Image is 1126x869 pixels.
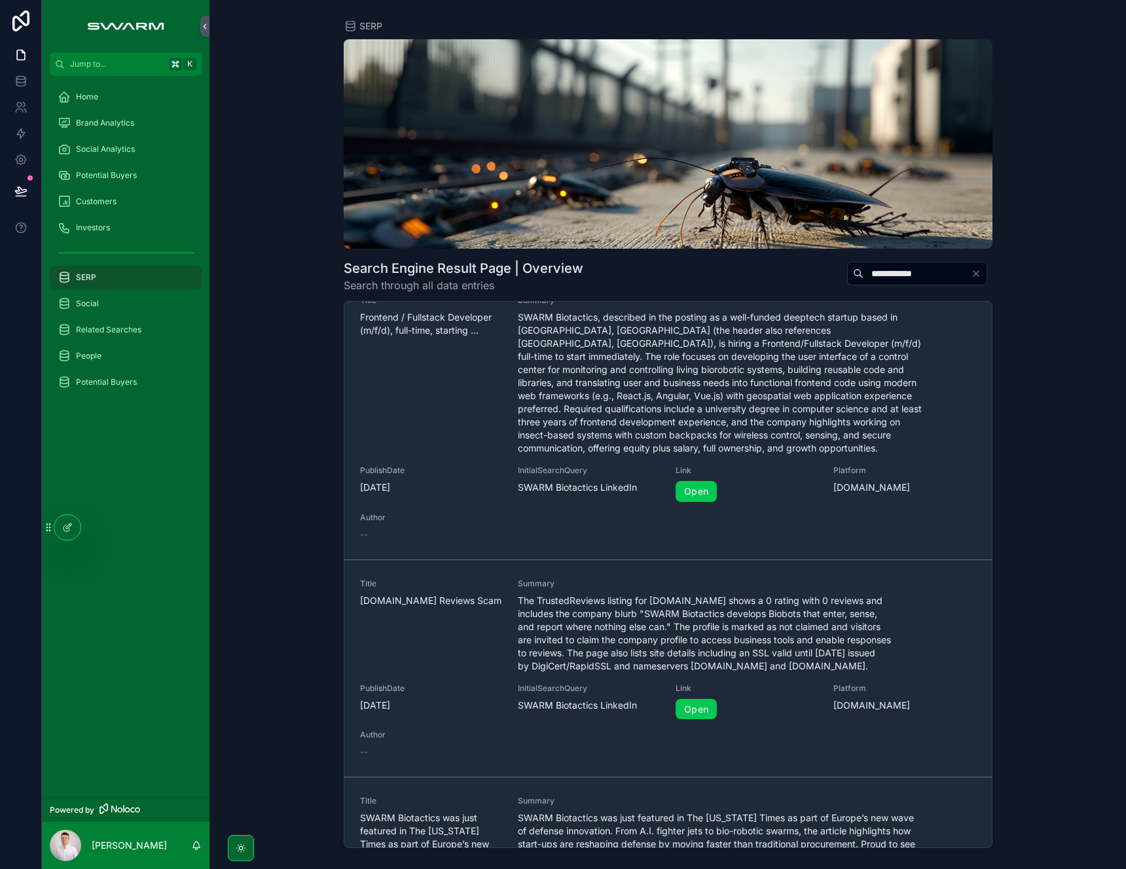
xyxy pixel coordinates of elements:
span: Customers [76,196,117,207]
span: Related Searches [76,325,141,335]
span: Link [676,683,818,694]
a: Open [676,481,717,502]
a: Powered by [42,798,209,822]
a: Home [50,85,202,109]
span: Search through all data entries [344,277,583,293]
a: SERP [50,266,202,289]
a: Potential Buyers [50,164,202,187]
span: Author [360,730,502,740]
span: [DOMAIN_NAME] Reviews Scam [360,594,502,607]
img: App logo [81,16,170,37]
span: SERP [76,272,96,283]
span: People [76,351,101,361]
span: Home [76,92,98,102]
div: scrollable content [42,76,209,411]
span: Jump to... [70,59,164,69]
span: SERP [359,20,382,33]
span: Investors [76,222,110,233]
h1: Search Engine Result Page | Overview [344,259,583,277]
span: Powered by [50,805,94,815]
span: Platform [833,465,975,476]
span: InitialSearchQuery [518,465,660,476]
a: Social [50,292,202,315]
span: Author [360,512,502,523]
span: [DATE] [360,481,502,494]
a: Open [676,699,717,720]
a: SERP [344,20,382,33]
span: SWARM Biotactics LinkedIn [518,699,660,712]
span: PublishDate [360,465,502,476]
span: Platform [833,683,975,694]
a: Brand Analytics [50,111,202,135]
a: Social Analytics [50,137,202,161]
span: -- [360,745,368,758]
span: Potential Buyers [76,377,137,387]
span: Link [676,465,818,476]
span: [DOMAIN_NAME] [833,481,975,494]
span: Social Analytics [76,144,135,154]
span: Summary [518,796,923,806]
a: Investors [50,216,202,239]
span: SWARM Biotactics, described in the posting as a well-funded deeptech startup based in [GEOGRAPHIC... [518,311,923,455]
p: [PERSON_NAME] [92,839,167,852]
span: Potential Buyers [76,170,137,181]
span: [DOMAIN_NAME] [833,699,975,712]
span: [DATE] [360,699,502,712]
span: Summary [518,578,923,589]
a: Customers [50,190,202,213]
a: Title[DOMAIN_NAME] Reviews ScamSummaryThe TrustedReviews listing for [DOMAIN_NAME] shows a 0 rati... [344,560,992,778]
button: Clear [971,268,987,279]
span: Frontend / Fullstack Developer (m/f/d), full-time, starting ... [360,311,502,337]
span: PublishDate [360,683,502,694]
span: Social [76,298,99,309]
span: Title [360,578,502,589]
span: Title [360,796,502,806]
button: Jump to...K [50,52,202,76]
span: -- [360,528,368,541]
span: InitialSearchQuery [518,683,660,694]
a: TitleFrontend / Fullstack Developer (m/f/d), full-time, starting ...SummarySWARM Biotactics, desc... [344,277,992,560]
span: The TrustedReviews listing for [DOMAIN_NAME] shows a 0 rating with 0 reviews and includes the com... [518,594,923,673]
a: People [50,344,202,368]
span: Brand Analytics [76,118,134,128]
span: K [185,59,195,69]
a: Related Searches [50,318,202,342]
a: Potential Buyers [50,370,202,394]
span: SWARM Biotactics LinkedIn [518,481,660,494]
